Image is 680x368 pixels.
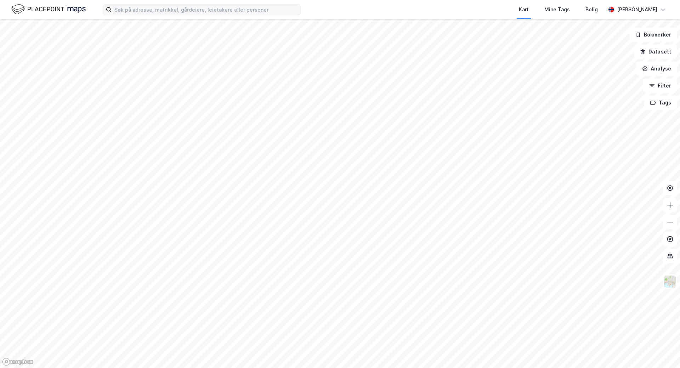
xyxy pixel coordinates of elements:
div: Mine Tags [544,5,570,14]
div: Bolig [585,5,598,14]
iframe: Chat Widget [645,334,680,368]
input: Søk på adresse, matrikkel, gårdeiere, leietakere eller personer [112,4,301,15]
img: logo.f888ab2527a4732fd821a326f86c7f29.svg [11,3,86,16]
div: [PERSON_NAME] [617,5,657,14]
div: Kart [519,5,529,14]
